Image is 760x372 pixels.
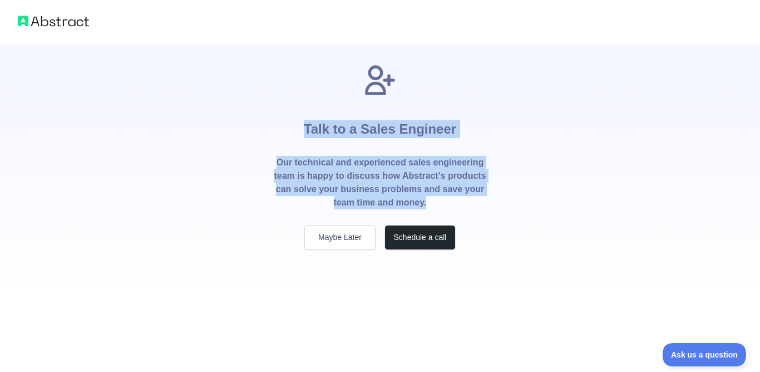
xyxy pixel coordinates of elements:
[384,225,456,250] button: Schedule a call
[304,225,376,250] button: Maybe Later
[663,343,749,366] iframe: Toggle Customer Support
[18,13,89,29] img: Abstract logo
[273,156,487,209] p: Our technical and experienced sales engineering team is happy to discuss how Abstract's products ...
[304,98,456,156] h1: Talk to a Sales Engineer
